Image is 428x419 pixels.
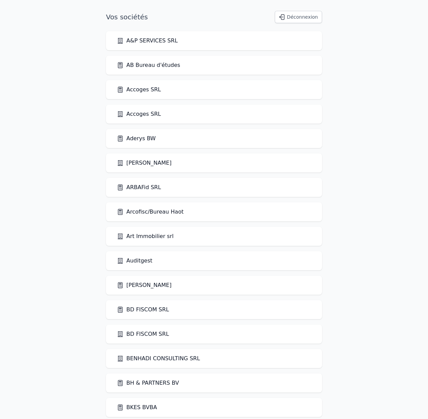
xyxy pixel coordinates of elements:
[117,159,172,167] a: [PERSON_NAME]
[117,257,153,265] a: Auditgest
[117,403,157,412] a: BKES BVBA
[117,110,161,118] a: Accoges SRL
[275,11,322,23] button: Déconnexion
[117,134,156,143] a: Aderys BW
[117,37,178,45] a: A&P SERVICES SRL
[117,61,180,69] a: AB Bureau d'études
[117,379,179,387] a: BH & PARTNERS BV
[106,12,148,22] h1: Vos sociétés
[117,86,161,94] a: Accoges SRL
[117,208,183,216] a: Arcofisc/Bureau Haot
[117,232,174,240] a: Art Immobilier srl
[117,183,161,192] a: ARBAFid SRL
[117,354,200,363] a: BENHADI CONSULTING SRL
[117,281,172,289] a: [PERSON_NAME]
[117,330,169,338] a: BD FISCOM SRL
[117,306,169,314] a: BD FISCOM SRL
